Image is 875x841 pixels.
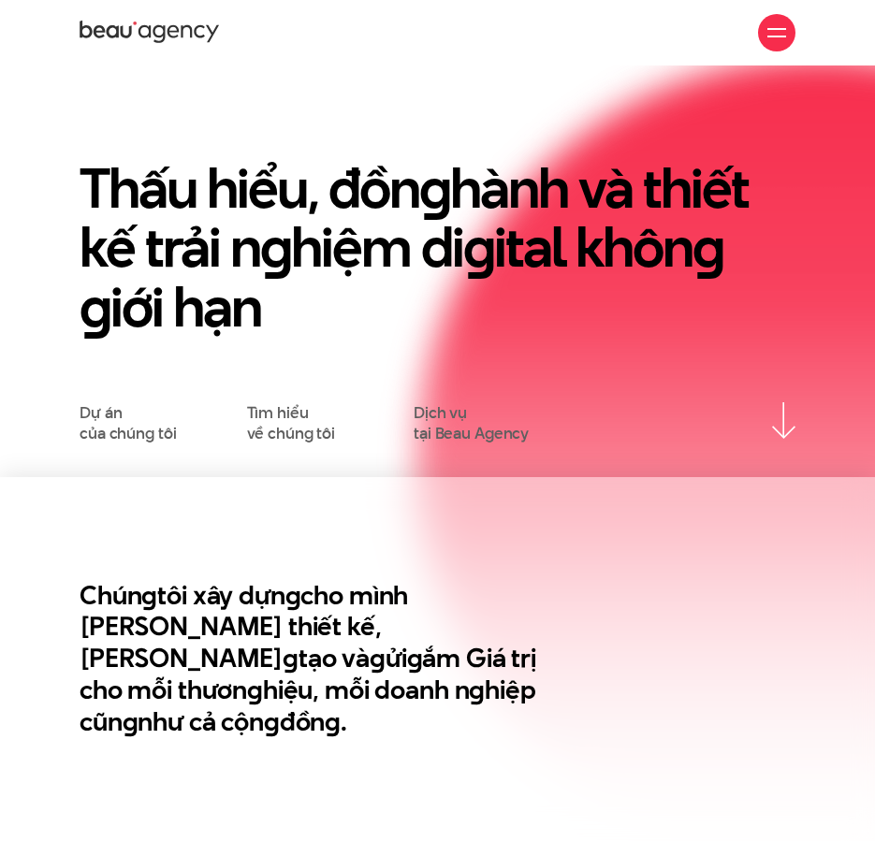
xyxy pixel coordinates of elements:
[80,580,547,738] h2: Chún tôi xây dựn cho mình [PERSON_NAME] thiết kế, [PERSON_NAME] tạo và ửi ắm Giá trị cho mỗi thươ...
[80,159,795,337] h1: Thấu hiểu, đồn hành và thiết kế trải n hiệm di ital khôn iới hạn
[370,640,386,676] en: g
[419,150,450,226] en: g
[463,209,494,285] en: g
[414,402,529,444] a: Dịch vụtại Beau Agency
[469,672,485,708] en: g
[80,402,176,444] a: Dự áncủa chúng tôi
[247,402,336,444] a: Tìm hiểuvề chúng tôi
[247,672,263,708] en: g
[693,209,723,285] en: g
[325,703,341,740] en: g
[260,209,291,285] en: g
[407,640,423,676] en: g
[141,577,157,614] en: g
[283,640,299,676] en: g
[285,577,301,614] en: g
[264,703,280,740] en: g
[80,268,110,345] en: g
[123,703,139,740] en: g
